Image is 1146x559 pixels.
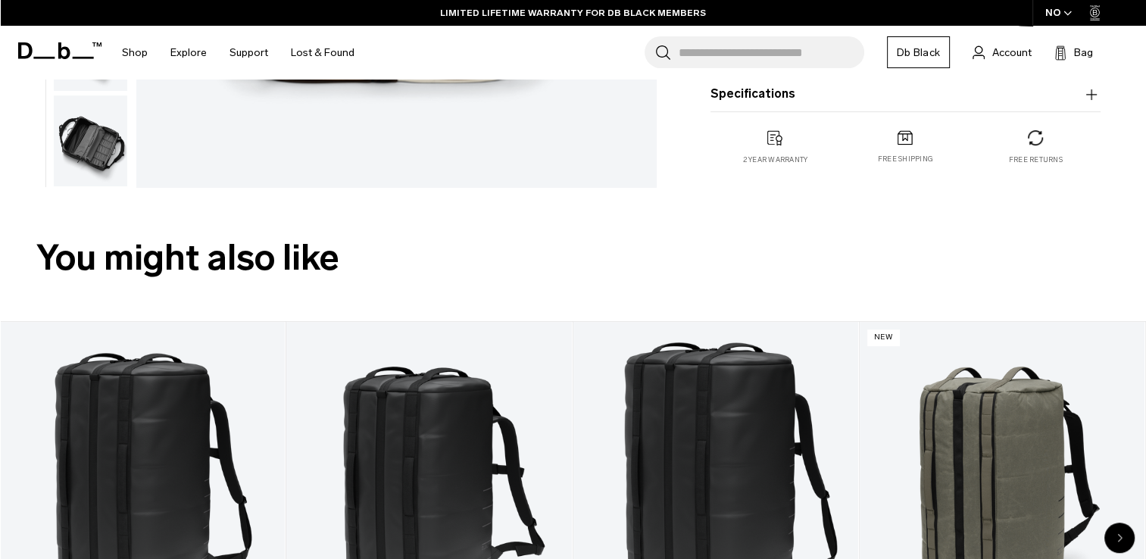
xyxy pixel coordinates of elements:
button: Bag [1054,43,1093,61]
a: Account [973,43,1032,61]
button: Roamer Pro Split Duffel 50L Cappuccino [53,95,128,187]
p: New [867,329,900,345]
p: 2 year warranty [743,154,808,164]
span: Bag [1074,45,1093,61]
span: Account [992,45,1032,61]
a: Shop [122,26,148,80]
a: Explore [170,26,207,80]
img: Roamer Pro Split Duffel 50L Cappuccino [54,95,127,186]
a: Db Black [887,36,950,68]
h2: You might also like [36,231,1110,285]
a: Lost & Found [291,26,354,80]
a: Support [230,26,268,80]
button: Specifications [710,85,1101,103]
p: Free returns [1009,154,1063,164]
p: Free shipping [878,154,933,164]
nav: Main Navigation [111,26,366,80]
div: Next slide [1104,523,1135,553]
a: LIMITED LIFETIME WARRANTY FOR DB BLACK MEMBERS [440,6,706,20]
